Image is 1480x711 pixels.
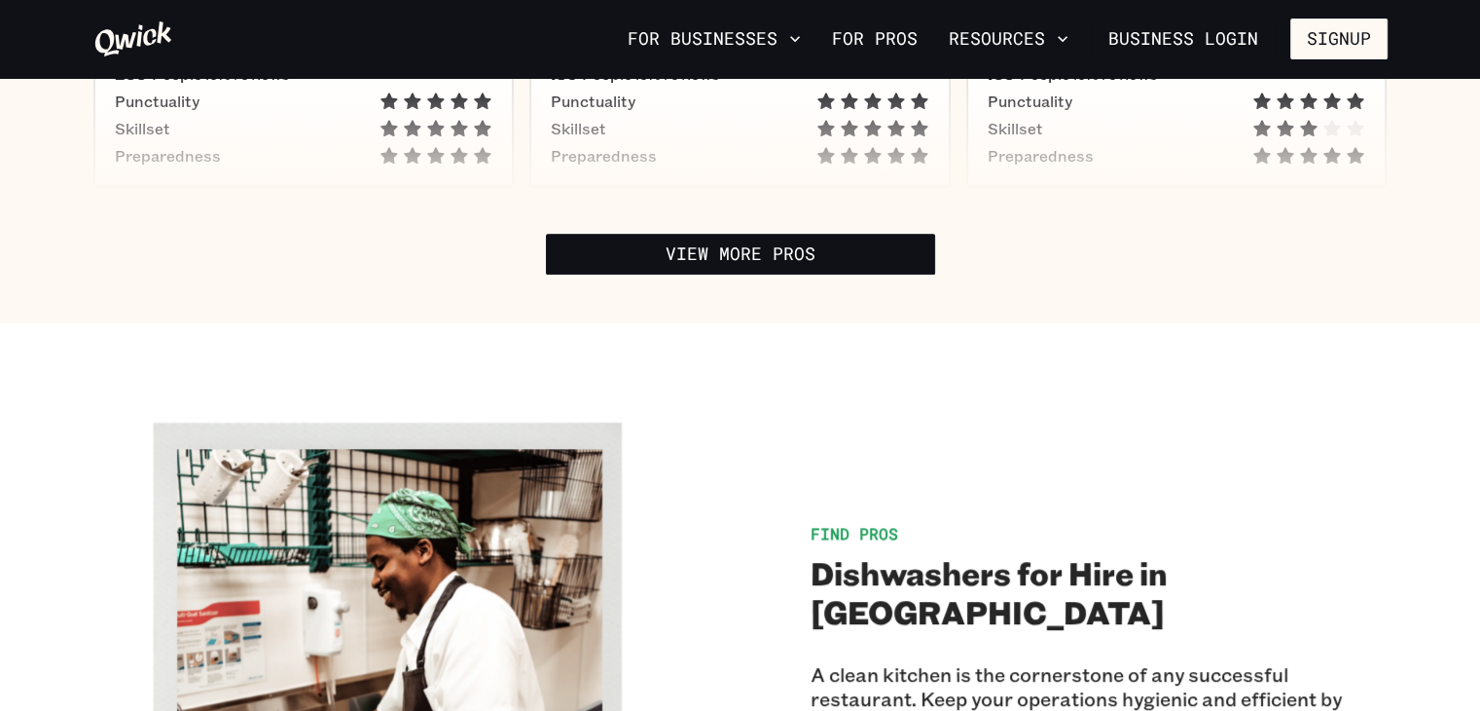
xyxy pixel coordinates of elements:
[811,523,898,543] span: Find Pros
[115,92,199,111] span: Punctuality
[551,119,606,138] span: Skillset
[551,146,657,166] span: Preparedness
[811,553,1388,631] h2: Dishwashers for Hire in [GEOGRAPHIC_DATA]
[988,92,1072,111] span: Punctuality
[115,119,170,138] span: Skillset
[824,22,925,56] a: For Pros
[941,22,1076,56] button: Resources
[1092,19,1275,59] a: Business Login
[551,92,635,111] span: Punctuality
[115,146,221,166] span: Preparedness
[620,22,809,56] button: For Businesses
[1290,19,1388,59] button: Signup
[988,146,1094,166] span: Preparedness
[988,119,1043,138] span: Skillset
[546,234,935,275] a: View More Pros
